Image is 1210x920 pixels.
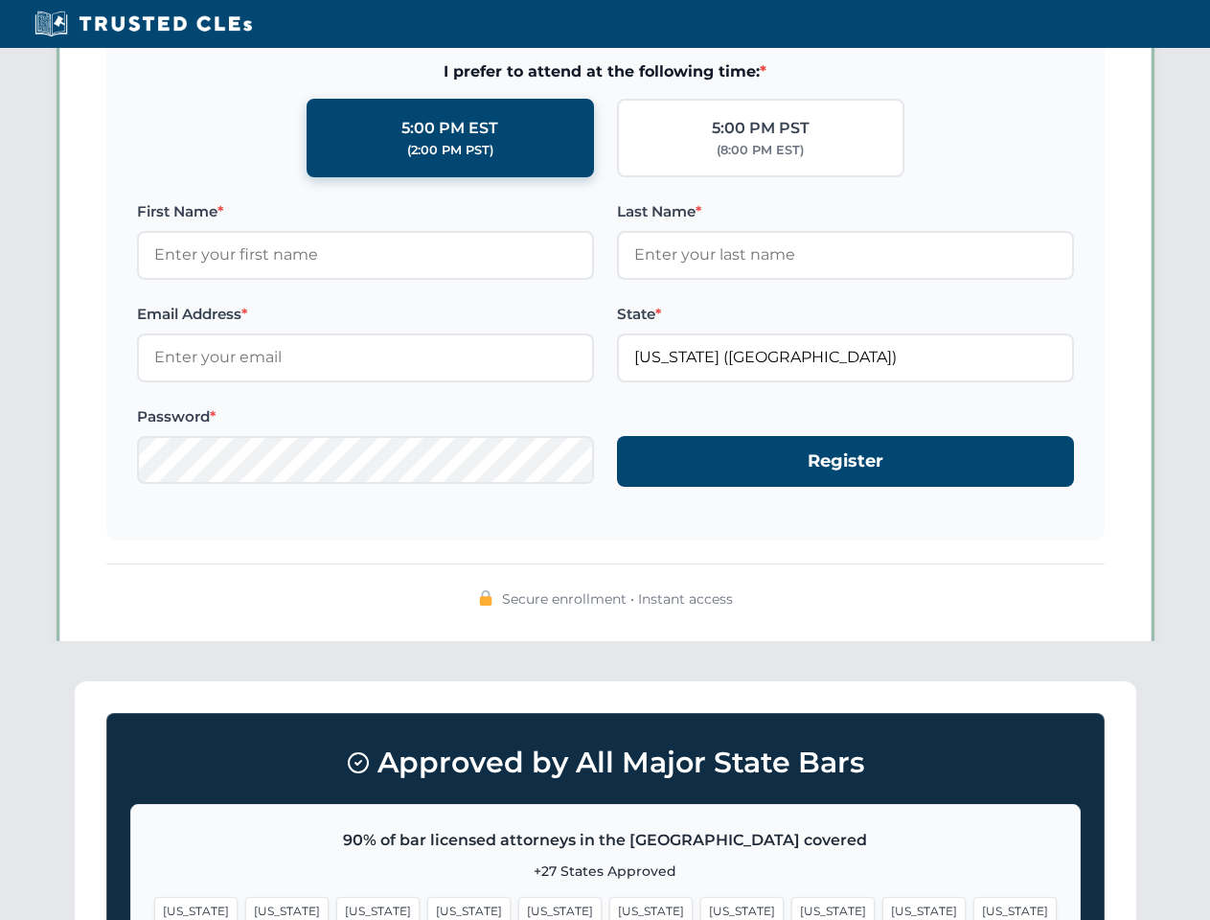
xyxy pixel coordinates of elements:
[617,231,1074,279] input: Enter your last name
[137,231,594,279] input: Enter your first name
[407,141,493,160] div: (2:00 PM PST)
[502,588,733,609] span: Secure enrollment • Instant access
[717,141,804,160] div: (8:00 PM EST)
[130,737,1081,789] h3: Approved by All Major State Bars
[154,828,1057,853] p: 90% of bar licensed attorneys in the [GEOGRAPHIC_DATA] covered
[617,436,1074,487] button: Register
[29,10,258,38] img: Trusted CLEs
[617,303,1074,326] label: State
[154,861,1057,882] p: +27 States Approved
[617,200,1074,223] label: Last Name
[478,590,493,606] img: 🔒
[137,303,594,326] label: Email Address
[137,333,594,381] input: Enter your email
[137,405,594,428] label: Password
[137,59,1074,84] span: I prefer to attend at the following time:
[137,200,594,223] label: First Name
[401,116,498,141] div: 5:00 PM EST
[617,333,1074,381] input: Florida (FL)
[712,116,810,141] div: 5:00 PM PST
